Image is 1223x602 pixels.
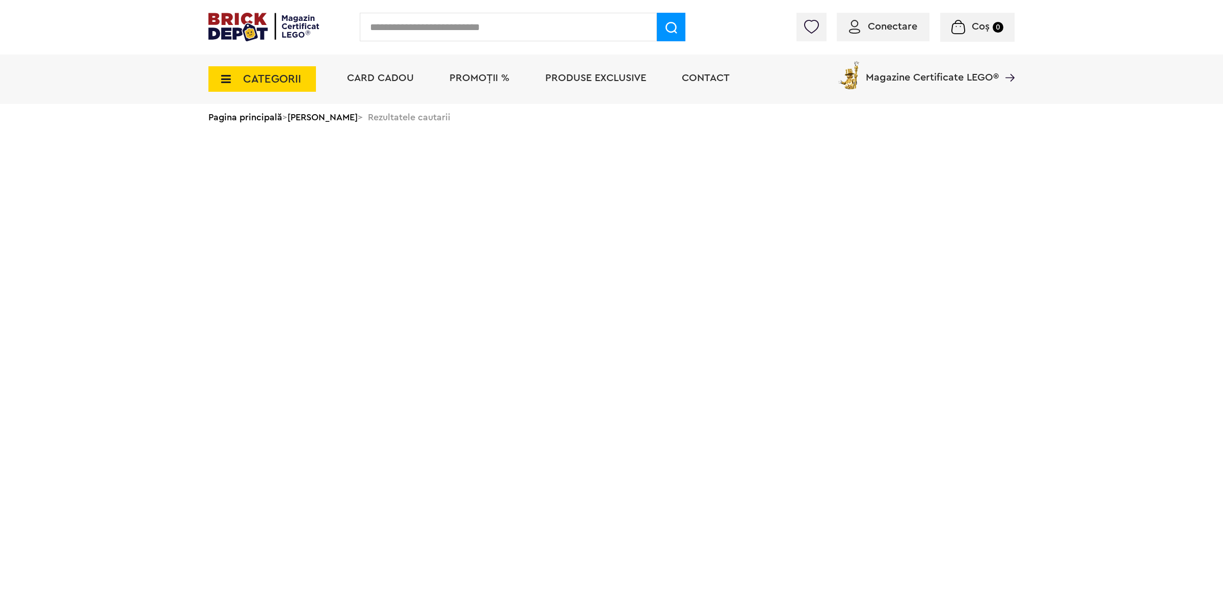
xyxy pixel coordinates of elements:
div: > > Rezultatele cautarii [208,104,1015,130]
a: PROMOȚII % [449,73,510,83]
a: Contact [682,73,730,83]
span: Magazine Certificate LEGO® [866,59,999,83]
span: Conectare [868,21,917,32]
span: Coș [972,21,990,32]
a: Magazine Certificate LEGO® [999,59,1015,69]
a: Pagina principală [208,113,282,122]
a: Card Cadou [347,73,414,83]
span: CATEGORII [243,73,301,85]
a: [PERSON_NAME] [287,113,358,122]
a: Produse exclusive [545,73,646,83]
small: 0 [993,22,1003,33]
a: Conectare [849,21,917,32]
